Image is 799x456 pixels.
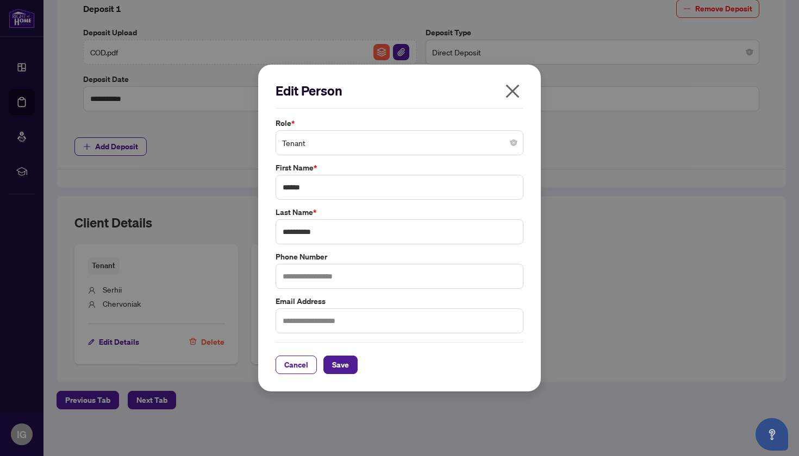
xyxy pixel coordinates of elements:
h2: Edit Person [276,82,523,99]
button: Open asap [756,418,788,451]
span: Tenant [282,132,517,153]
span: close-circle [510,140,517,146]
label: Last Name [276,206,523,218]
button: Cancel [276,356,317,374]
span: Save [332,356,349,373]
label: First Name [276,162,523,174]
label: Role [276,117,523,129]
span: close [504,83,521,100]
label: Email Address [276,295,523,307]
button: Save [323,356,358,374]
label: Phone Number [276,251,523,263]
span: Cancel [284,356,308,373]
